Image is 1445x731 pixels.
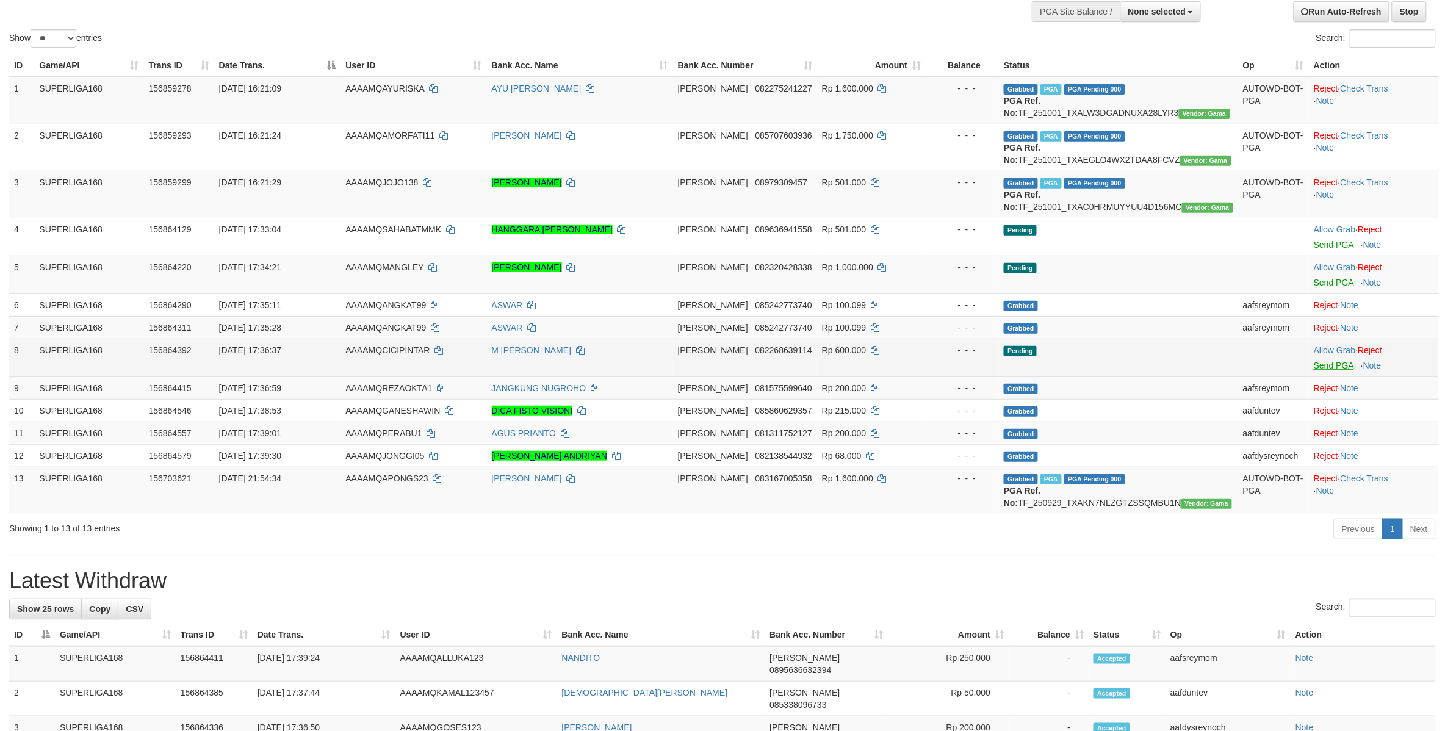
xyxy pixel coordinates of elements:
[678,131,748,140] span: [PERSON_NAME]
[345,474,428,483] span: AAAAMQAPONGS23
[755,131,812,140] span: Copy 085707603936 to clipboard
[1363,278,1382,287] a: Note
[1314,428,1338,438] a: Reject
[1032,1,1120,22] div: PGA Site Balance /
[931,322,994,334] div: - - -
[492,300,523,310] a: ASWAR
[1314,278,1353,287] a: Send PGA
[9,422,34,444] td: 11
[822,225,866,234] span: Rp 501.000
[1341,300,1359,310] a: Note
[678,428,748,438] span: [PERSON_NAME]
[9,399,34,422] td: 10
[253,682,395,716] td: [DATE] 17:37:44
[126,604,143,614] span: CSV
[345,262,423,272] span: AAAAMQMANGLEY
[149,474,192,483] span: 156703621
[149,84,192,93] span: 156859278
[1179,109,1230,119] span: Vendor URL: https://trx31.1velocity.biz
[1316,29,1436,48] label: Search:
[678,262,748,272] span: [PERSON_NAME]
[1040,84,1062,95] span: Marked by aafheankoy
[1314,225,1355,234] a: Allow Grab
[149,323,192,333] span: 156864311
[1314,361,1353,370] a: Send PGA
[755,406,812,416] span: Copy 085860629357 to clipboard
[678,474,748,483] span: [PERSON_NAME]
[1238,422,1309,444] td: aafduntev
[822,406,866,416] span: Rp 215.000
[1314,262,1355,272] a: Allow Grab
[81,599,118,619] a: Copy
[931,405,994,417] div: - - -
[755,428,812,438] span: Copy 081311752127 to clipboard
[34,316,143,339] td: SUPERLIGA168
[1004,323,1038,334] span: Grabbed
[34,422,143,444] td: SUPERLIGA168
[149,131,192,140] span: 156859293
[1309,422,1439,444] td: ·
[931,450,994,462] div: - - -
[755,474,812,483] span: Copy 083167005358 to clipboard
[31,29,76,48] select: Showentries
[34,444,143,467] td: SUPERLIGA168
[1166,682,1291,716] td: aafduntev
[1295,653,1314,663] a: Note
[345,323,426,333] span: AAAAMQANGKAT99
[55,624,176,646] th: Game/API: activate to sort column ascending
[34,339,143,376] td: SUPERLIGA168
[176,646,253,682] td: 156864411
[492,345,572,355] a: M [PERSON_NAME]
[1341,474,1389,483] a: Check Trans
[1294,1,1389,22] a: Run Auto-Refresh
[931,82,994,95] div: - - -
[822,383,866,393] span: Rp 200.000
[34,77,143,124] td: SUPERLIGA168
[769,700,826,710] span: Copy 085338096733 to clipboard
[492,383,586,393] a: JANGKUNG NUGROHO
[755,451,812,461] span: Copy 082138544932 to clipboard
[1316,190,1335,200] a: Note
[219,474,281,483] span: [DATE] 21:54:34
[149,178,192,187] span: 156859299
[1004,384,1038,394] span: Grabbed
[888,624,1009,646] th: Amount: activate to sort column ascending
[9,316,34,339] td: 7
[9,624,55,646] th: ID: activate to sort column descending
[822,474,873,483] span: Rp 1.600.000
[1238,77,1309,124] td: AUTOWD-BOT-PGA
[492,262,562,272] a: [PERSON_NAME]
[1238,399,1309,422] td: aafduntev
[219,345,281,355] span: [DATE] 17:36:37
[1358,345,1383,355] a: Reject
[9,569,1436,593] h1: Latest Withdraw
[1309,77,1439,124] td: · ·
[755,300,812,310] span: Copy 085242773740 to clipboard
[149,345,192,355] span: 156864392
[931,344,994,356] div: - - -
[1040,131,1062,142] span: Marked by aafheankoy
[492,178,562,187] a: [PERSON_NAME]
[1314,178,1338,187] a: Reject
[1004,406,1038,417] span: Grabbed
[219,178,281,187] span: [DATE] 16:21:29
[1316,143,1335,153] a: Note
[9,646,55,682] td: 1
[755,323,812,333] span: Copy 085242773740 to clipboard
[1128,7,1186,16] span: None selected
[931,472,994,484] div: - - -
[492,451,608,461] a: [PERSON_NAME] ANDRIYAN
[1004,143,1040,165] b: PGA Ref. No:
[1392,1,1427,22] a: Stop
[755,262,812,272] span: Copy 082320428338 to clipboard
[1314,474,1338,483] a: Reject
[678,451,748,461] span: [PERSON_NAME]
[9,77,34,124] td: 1
[1309,256,1439,293] td: ·
[9,171,34,218] td: 3
[55,646,176,682] td: SUPERLIGA168
[1004,429,1038,439] span: Grabbed
[345,345,430,355] span: AAAAMQCICIPINTAR
[9,517,593,535] div: Showing 1 to 13 of 13 entries
[9,256,34,293] td: 5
